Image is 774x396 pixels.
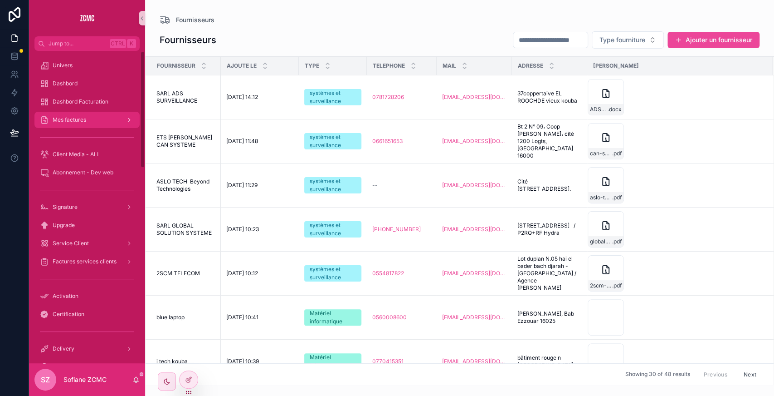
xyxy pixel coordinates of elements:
span: Signature [53,203,78,211]
div: systèmes et surveillance [310,89,356,105]
a: 0781728206 [372,94,404,101]
span: SZ [41,374,50,385]
a: [STREET_ADDRESS] / P2RQ+RF Hydra [517,222,582,237]
div: scrollable content [29,51,145,363]
span: [DATE] 10:23 [226,226,259,233]
span: Service Client [53,240,89,247]
div: Matériel informatique [310,309,356,326]
a: [EMAIL_ADDRESS][DOMAIN_NAME] [442,314,506,321]
a: Univers [34,57,140,74]
a: systèmes et surveillance [304,133,361,149]
span: Adresse [518,62,543,69]
span: .pdf [612,150,622,157]
a: [EMAIL_ADDRESS][DOMAIN_NAME] [442,182,506,189]
div: systèmes et surveillance [310,265,356,282]
a: SARL ADS SURVEILLANCE [156,90,215,104]
a: 0560008600 [372,314,407,321]
span: Showing 30 of 48 results [625,371,690,378]
a: Dashbord [34,75,140,92]
a: can-systeme-devis-pour-cameras-.pdf [588,123,762,159]
span: Telephone [373,62,405,69]
span: .docx [608,106,622,113]
a: 0661651653 [372,138,431,145]
span: [PERSON_NAME], Bab Ezzouar 16025 [517,310,582,325]
span: blue laptop [156,314,185,321]
button: Next [737,367,763,381]
a: [EMAIL_ADDRESS][DOMAIN_NAME] [442,358,506,365]
span: Ctrl [110,39,126,48]
a: Mes factures [34,112,140,128]
span: .pdf [612,194,622,201]
span: [DATE] 11:48 [226,138,258,145]
span: aslo-tech-devis-de-cameras- [590,194,612,201]
span: Type fourniture [599,35,645,45]
a: SARL GLOBAL SOLUTION SYSTEME [156,222,215,237]
h1: Fournisseurs [160,34,216,46]
button: Select Button [592,31,664,49]
span: K [128,40,135,47]
a: Ajouter un fournisseur [667,32,759,48]
a: -- [372,182,431,189]
a: Upgrade [34,217,140,233]
div: systèmes et surveillance [310,221,356,238]
a: bâtiment rouge n [GEOGRAPHIC_DATA] [517,354,582,369]
span: Upgrade [53,222,75,229]
a: i tech kouba [156,358,215,365]
span: Univers [53,62,73,69]
a: Client Media - ALL [34,146,140,163]
a: 2scm-pour-camera.pdf [588,255,762,292]
span: global-solution,-devis-pour-cameras- [590,238,612,245]
button: Jump to...CtrlK [34,36,140,51]
span: Abonnement - Dev web [53,169,113,176]
span: 2scm-pour-camera [590,282,612,289]
span: [DATE] 11:29 [226,182,258,189]
a: systèmes et surveillance [304,177,361,193]
span: Certification [53,311,84,318]
a: Matériel informatique [304,353,361,370]
span: [DATE] 14:12 [226,94,258,101]
a: Fournisseurs [160,15,214,25]
span: Dashbord Facturation [53,98,108,105]
a: 0560008600 [372,314,431,321]
span: Type [305,62,319,69]
span: Client Media - ALL [53,151,100,158]
span: Fournisseur [157,62,195,69]
span: .pdf [612,238,622,245]
span: can-systeme-devis-pour-cameras- [590,150,612,157]
span: -- [372,182,378,189]
a: Delivery [34,341,140,357]
a: 0554817822 [372,270,431,277]
a: Activation [34,288,140,304]
a: [EMAIL_ADDRESS][DOMAIN_NAME] [442,94,506,101]
a: [DATE] 10:12 [226,270,293,277]
a: ASLO TECH Beyond Technologies [156,178,215,193]
a: Cité [STREET_ADDRESS]. [517,178,582,193]
span: Dashbord [53,80,78,87]
a: Lot duplan N.05 hai el bader bach djarah - [GEOGRAPHIC_DATA] / Agence [PERSON_NAME] [517,255,582,292]
a: 2SCM TELECOM [156,270,215,277]
span: Delivery [53,345,74,352]
span: Ajoute le [227,62,257,69]
p: Sofiane ZCMC [63,375,107,384]
a: systèmes et surveillance [304,221,361,238]
span: [DATE] 10:41 [226,314,258,321]
a: Factures services clients [34,253,140,270]
a: Dashbord Facturation [34,94,140,110]
a: [EMAIL_ADDRESS][DOMAIN_NAME] [442,270,506,277]
div: systèmes et surveillance [310,177,356,193]
a: 37coppertaive EL ROOCHDE vieux kouba [517,90,582,104]
span: Mail [443,62,456,69]
a: [DATE] 11:48 [226,138,293,145]
a: 0554817822 [372,270,404,277]
a: systèmes et surveillance [304,89,361,105]
a: ETS [PERSON_NAME] CAN SYSTEME [156,134,215,148]
a: Signature [34,199,140,215]
a: Certification [34,306,140,322]
span: 2SCM TELECOM [156,270,200,277]
span: [DATE] 10:39 [226,358,259,365]
span: Fournisseurs [176,15,214,25]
